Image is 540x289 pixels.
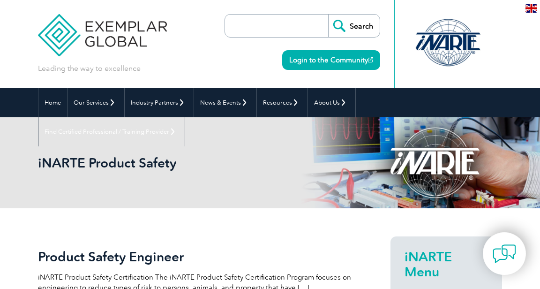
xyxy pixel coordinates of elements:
a: Login to the Community [282,50,380,70]
h2: iNARTE Menu [405,249,488,279]
img: contact-chat.png [493,242,516,266]
input: Search [328,15,380,37]
h2: Product Safety Engineer [38,249,363,264]
a: Our Services [67,88,124,117]
a: Home [38,88,67,117]
a: News & Events [194,88,256,117]
a: About Us [308,88,355,117]
a: Find Certified Professional / Training Provider [38,117,185,146]
img: en [525,4,537,13]
img: open_square.png [368,57,373,62]
a: Resources [257,88,307,117]
a: Industry Partners [125,88,194,117]
h1: iNARTE Product Safety [38,155,293,171]
p: Leading the way to excellence [38,63,141,74]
